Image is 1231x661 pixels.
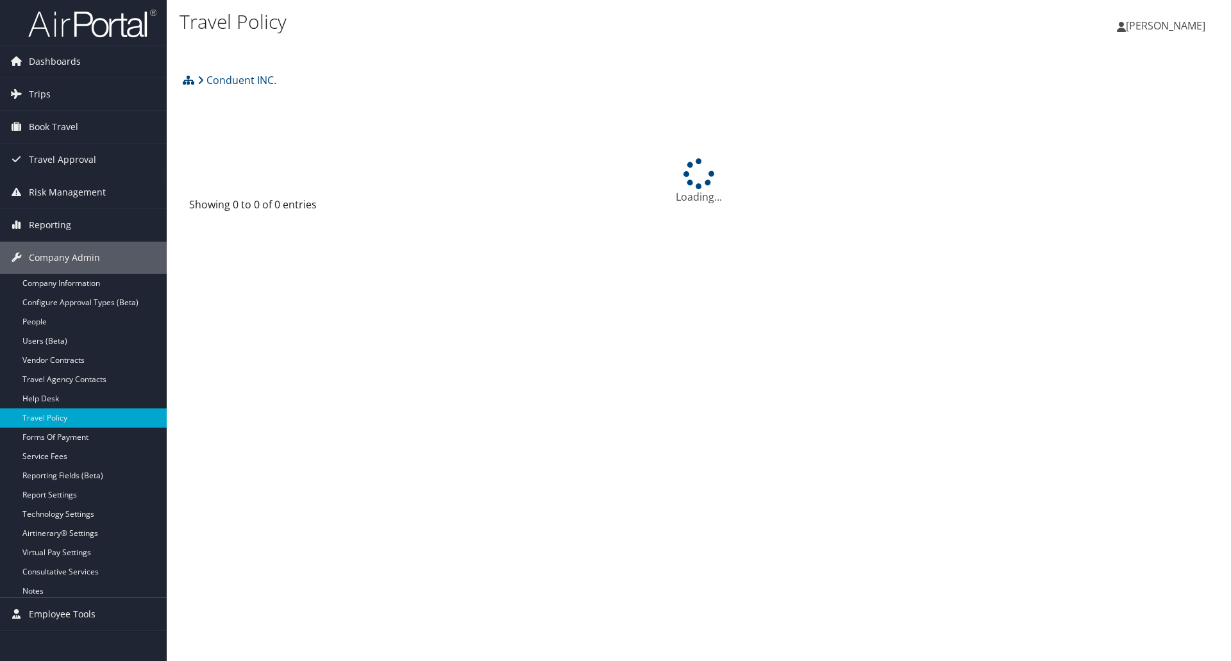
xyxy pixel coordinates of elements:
span: Company Admin [29,242,100,274]
span: Travel Approval [29,144,96,176]
span: Trips [29,78,51,110]
span: [PERSON_NAME] [1126,19,1205,33]
img: airportal-logo.png [28,8,156,38]
a: Conduent INC. [197,67,276,93]
span: Employee Tools [29,598,96,630]
h1: Travel Policy [180,8,872,35]
span: Reporting [29,209,71,241]
span: Risk Management [29,176,106,208]
a: [PERSON_NAME] [1117,6,1218,45]
span: Dashboards [29,46,81,78]
div: Showing 0 to 0 of 0 entries [189,197,430,219]
div: Loading... [180,158,1218,205]
span: Book Travel [29,111,78,143]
